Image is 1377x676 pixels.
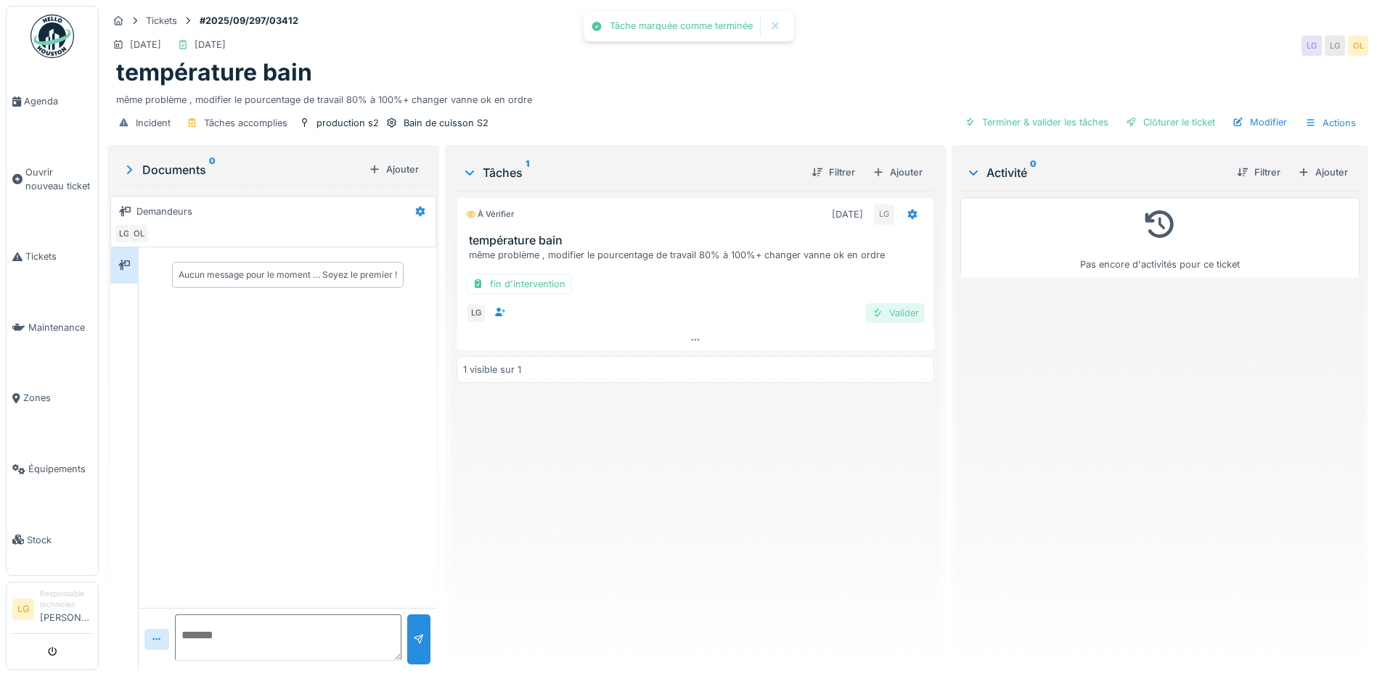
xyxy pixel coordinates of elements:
div: [DATE] [130,38,161,51]
div: Modifier [1227,112,1293,132]
div: Demandeurs [136,205,192,218]
a: Zones [7,363,98,434]
a: Maintenance [7,292,98,363]
sup: 0 [1030,164,1037,181]
div: production s2 [316,116,379,130]
div: OL [1348,36,1368,56]
h1: température bain [116,59,312,86]
a: Ouvrir nouveau ticket [7,137,98,222]
div: Pas encore d'activités pour ce ticket [970,204,1350,271]
sup: 1 [526,164,529,181]
h3: température bain [469,234,928,247]
div: Activité [966,164,1225,181]
div: Actions [1299,112,1362,133]
a: Équipements [7,434,98,505]
span: Ouvrir nouveau ticket [25,165,92,193]
a: LG Responsable technicien[PERSON_NAME] [12,588,92,634]
div: LG [114,223,134,244]
div: LG [1325,36,1345,56]
div: 1 visible sur 1 [463,363,521,376]
div: Tickets [146,14,177,28]
li: [PERSON_NAME] [40,588,92,630]
span: Stock [27,533,92,547]
div: Incident [136,116,171,130]
div: Tâche marquée comme terminée [610,20,753,33]
span: Tickets [25,250,92,263]
a: Stock [7,504,98,575]
a: Agenda [7,66,98,137]
div: Documents [122,161,363,178]
div: [DATE] [832,207,863,221]
span: Maintenance [28,321,92,334]
span: Agenda [24,94,92,108]
strong: #2025/09/297/03412 [194,14,304,28]
div: fin d'intervention [466,273,572,294]
div: Ajouter [1292,162,1354,182]
div: LG [1302,36,1322,56]
li: LG [12,598,34,620]
div: Tâches [462,164,800,181]
span: Zones [23,391,92,405]
div: Filtrer [806,162,861,182]
div: même problème , modifier le pourcentage de travail 80% à 100%+ changer vanne ok en ordre [469,248,928,262]
a: Tickets [7,221,98,292]
div: Responsable technicien [40,588,92,611]
div: Clôturer le ticket [1120,112,1221,132]
div: Valider [866,303,925,323]
div: LG [466,303,486,323]
span: Équipements [28,462,92,476]
div: Filtrer [1231,162,1286,182]
div: Ajouter [363,160,425,179]
div: OL [128,223,149,244]
div: Tâches accomplies [204,116,287,130]
div: Bain de cuisson S2 [404,116,489,130]
div: Terminer & valider les tâches [959,112,1114,132]
div: [DATE] [195,38,226,51]
img: Badge_color-CXgf-gQk.svg [30,15,74,58]
div: même problème , modifier le pourcentage de travail 80% à 100%+ changer vanne ok en ordre [116,87,1360,107]
sup: 0 [209,161,216,178]
div: Aucun message pour le moment … Soyez le premier ! [179,268,397,281]
div: À vérifier [466,208,514,220]
div: Ajouter [867,162,928,182]
div: LG [874,205,894,225]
